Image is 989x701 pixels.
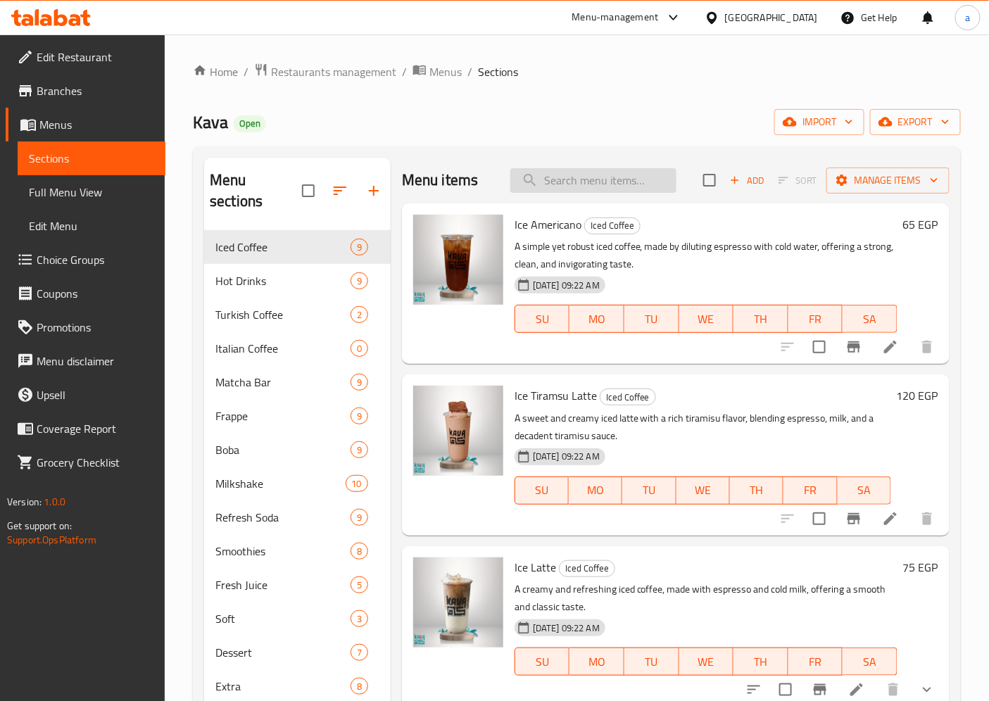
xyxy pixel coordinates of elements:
[882,339,899,355] a: Edit menu item
[351,678,368,695] div: items
[37,285,154,302] span: Coupons
[788,305,843,333] button: FR
[774,109,864,135] button: import
[838,476,891,505] button: SA
[215,441,351,458] span: Boba
[37,353,154,370] span: Menu disclaimer
[733,648,788,676] button: TH
[215,408,351,424] span: Frappe
[783,476,837,505] button: FR
[794,652,838,672] span: FR
[515,385,597,406] span: Ice Tiramsu Latte
[215,272,351,289] div: Hot Drinks
[622,476,676,505] button: TU
[6,108,165,141] a: Menus
[413,557,503,648] img: Ice Latte
[805,332,834,362] span: Select to update
[412,63,462,81] a: Menus
[234,118,266,130] span: Open
[18,141,165,175] a: Sections
[204,230,391,264] div: Iced Coffee9
[413,386,503,476] img: Ice Tiramsu Latte
[848,681,865,698] a: Edit menu item
[351,306,368,323] div: items
[254,63,396,81] a: Restaurants management
[204,636,391,669] div: Dessert7
[575,309,619,329] span: MO
[244,63,248,80] li: /
[39,116,154,133] span: Menus
[789,480,831,500] span: FR
[204,602,391,636] div: Soft3
[679,305,734,333] button: WE
[215,644,351,661] span: Dessert
[6,310,165,344] a: Promotions
[215,475,345,492] span: Milkshake
[843,648,897,676] button: SA
[215,576,351,593] span: Fresh Juice
[413,215,503,305] img: Ice Americano
[44,493,65,511] span: 1.0.0
[37,49,154,65] span: Edit Restaurant
[574,480,617,500] span: MO
[18,209,165,243] a: Edit Menu
[18,175,165,209] a: Full Menu View
[728,172,766,189] span: Add
[882,510,899,527] a: Edit menu item
[351,612,367,626] span: 3
[429,63,462,80] span: Menus
[569,648,624,676] button: MO
[351,511,367,524] span: 9
[739,309,783,329] span: TH
[569,476,622,505] button: MO
[351,408,368,424] div: items
[215,543,351,560] span: Smoothies
[294,176,323,206] span: Select all sections
[210,170,302,212] h2: Menu sections
[826,168,950,194] button: Manage items
[402,63,407,80] li: /
[527,621,605,635] span: [DATE] 09:22 AM
[965,10,970,25] span: a
[271,63,396,80] span: Restaurants management
[903,215,938,234] h6: 65 EGP
[351,239,368,255] div: items
[685,652,729,672] span: WE
[575,652,619,672] span: MO
[724,170,769,191] span: Add item
[695,165,724,195] span: Select section
[600,389,655,405] span: Iced Coffee
[624,648,679,676] button: TU
[204,534,391,568] div: Smoothies8
[676,476,730,505] button: WE
[29,184,154,201] span: Full Menu View
[215,678,351,695] div: Extra
[739,652,783,672] span: TH
[351,410,367,423] span: 9
[848,652,892,672] span: SA
[725,10,818,25] div: [GEOGRAPHIC_DATA]
[843,305,897,333] button: SA
[630,309,674,329] span: TU
[794,309,838,329] span: FR
[351,545,367,558] span: 8
[215,340,351,357] div: Italian Coffee
[628,480,670,500] span: TU
[193,106,228,138] span: Kava
[215,509,351,526] span: Refresh Soda
[515,648,569,676] button: SU
[215,239,351,255] span: Iced Coffee
[351,376,367,389] span: 9
[357,174,391,208] button: Add section
[215,610,351,627] div: Soft
[786,113,853,131] span: import
[897,386,938,405] h6: 120 EGP
[351,443,367,457] span: 9
[351,308,367,322] span: 2
[521,652,564,672] span: SU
